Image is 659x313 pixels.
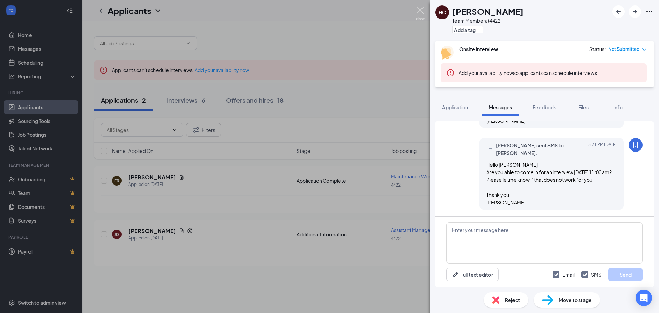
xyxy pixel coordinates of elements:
[645,8,654,16] svg: Ellipses
[589,46,606,53] div: Status :
[642,47,647,52] span: down
[446,69,454,77] svg: Error
[452,271,459,278] svg: Pen
[452,5,523,17] h1: [PERSON_NAME]
[588,142,617,157] span: [DATE] 5:21 PM
[459,70,598,76] span: so applicants can schedule interviews.
[459,46,498,52] b: Onsite Interview
[439,9,446,16] div: HC
[608,268,643,281] button: Send
[632,141,640,149] svg: MobileSms
[578,104,589,110] span: Files
[446,268,499,281] button: Full text editorPen
[442,104,468,110] span: Application
[486,161,612,205] span: Hello [PERSON_NAME] Are you able to come in for an interview [DATE] 11:00 am? Please le tme know ...
[505,296,520,304] span: Reject
[614,8,623,16] svg: ArrowLeftNew
[459,69,513,76] button: Add your availability now
[477,28,481,32] svg: Plus
[496,142,586,157] span: [PERSON_NAME] sent SMS to [PERSON_NAME].
[452,17,523,24] div: Team Member at 4422
[631,8,639,16] svg: ArrowRight
[452,26,483,33] button: PlusAdd a tag
[486,145,495,153] svg: SmallChevronUp
[629,5,641,18] button: ArrowRight
[608,46,640,53] span: Not Submitted
[489,104,512,110] span: Messages
[559,296,592,304] span: Move to stage
[613,104,623,110] span: Info
[612,5,625,18] button: ArrowLeftNew
[533,104,556,110] span: Feedback
[636,290,652,306] div: Open Intercom Messenger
